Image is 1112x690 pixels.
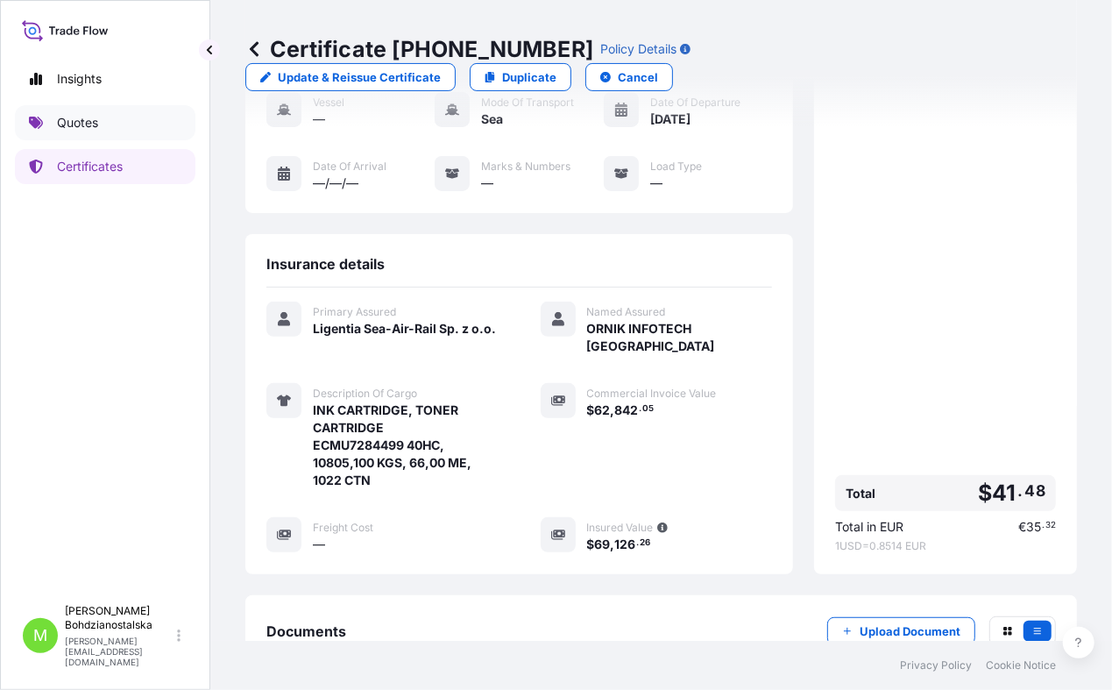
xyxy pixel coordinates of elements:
[827,617,975,645] button: Upload Document
[642,406,654,412] span: 05
[57,158,123,175] p: Certificates
[600,40,676,58] p: Policy Details
[313,305,396,319] span: Primary Assured
[1045,523,1056,529] span: 32
[33,627,47,644] span: M
[502,68,556,86] p: Duplicate
[585,63,673,91] button: Cancel
[313,521,373,535] span: Freight Cost
[65,636,174,667] p: [PERSON_NAME][EMAIL_ADDRESS][DOMAIN_NAME]
[15,149,195,184] a: Certificates
[587,521,654,535] span: Insured Value
[481,174,493,192] span: —
[587,320,773,355] span: ORNIK INFOTECH [GEOGRAPHIC_DATA]
[15,105,195,140] a: Quotes
[618,68,658,86] p: Cancel
[57,114,98,132] p: Quotes
[15,61,195,96] a: Insights
[313,387,417,401] span: Description Of Cargo
[266,622,346,640] span: Documents
[481,160,570,174] span: Marks & Numbers
[615,538,636,551] span: 126
[846,485,875,502] span: Total
[615,404,639,416] span: 842
[595,404,611,416] span: 62
[595,538,611,551] span: 69
[900,658,972,672] a: Privacy Policy
[470,63,571,91] a: Duplicate
[65,604,174,632] p: [PERSON_NAME] Bohdzianostalska
[245,63,456,91] a: Update & Reissue Certificate
[1018,486,1023,496] span: .
[313,536,325,553] span: —
[1025,486,1045,496] span: 48
[636,540,639,546] span: .
[650,174,662,192] span: —
[835,518,903,536] span: Total in EUR
[587,305,666,319] span: Named Assured
[1018,521,1026,533] span: €
[860,622,960,640] p: Upload Document
[587,387,717,401] span: Commercial Invoice Value
[992,482,1016,504] span: 41
[278,68,441,86] p: Update & Reissue Certificate
[1026,521,1041,533] span: 35
[611,538,615,551] span: ,
[313,402,499,489] span: INK CARTRIDGE, TONER CARTRIDGE ECMU7284499 40HC, 10805,100 KGS, 66,00 ME, 1022 CTN
[587,404,595,416] span: $
[835,539,1056,553] span: 1 USD = 0.8514 EUR
[639,406,641,412] span: .
[587,538,595,551] span: $
[978,482,992,504] span: $
[986,658,1056,672] a: Cookie Notice
[313,174,358,192] span: —/—/—
[640,540,650,546] span: 26
[266,255,385,273] span: Insurance details
[650,160,702,174] span: Load Type
[1042,523,1045,529] span: .
[57,70,102,88] p: Insights
[245,35,593,63] p: Certificate [PHONE_NUMBER]
[313,320,496,338] span: Ligentia Sea-Air-Rail Sp. z o.o.
[611,404,615,416] span: ,
[313,160,386,174] span: Date of Arrival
